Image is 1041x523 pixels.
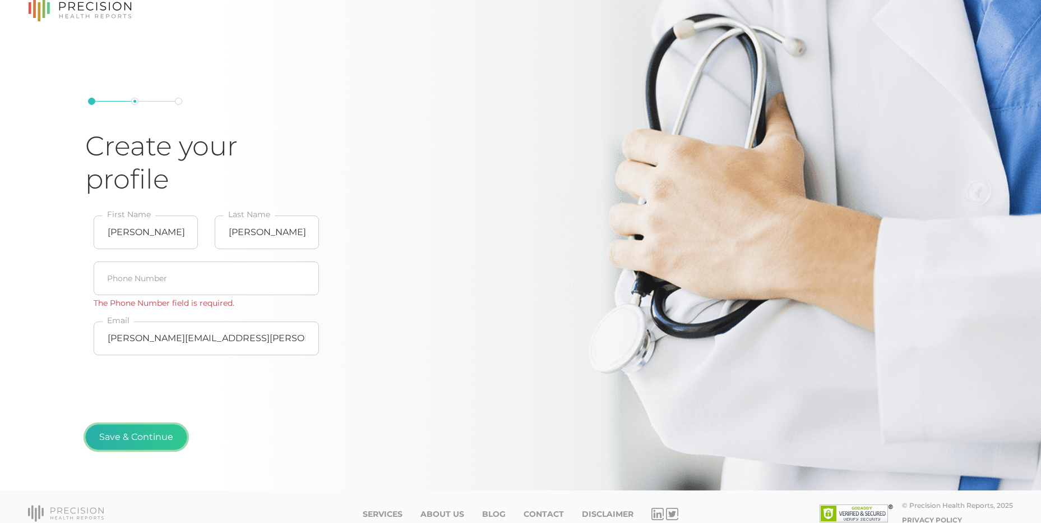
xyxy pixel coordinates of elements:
a: Services [363,510,402,519]
input: Phone Number [94,261,319,295]
h1: Create your profile [85,130,327,196]
a: Disclaimer [582,510,633,519]
input: Email [94,322,319,355]
a: About Us [420,510,464,519]
a: Contact [524,510,564,519]
div: © Precision Health Reports, 2025 [902,501,1013,510]
button: Save & Continue [85,424,187,450]
input: First Name [94,215,198,249]
a: Blog [482,510,506,519]
input: Last Name [215,215,319,249]
div: The Phone Number field is required. [94,297,319,309]
img: SSL site seal - click to verify [820,504,893,522]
